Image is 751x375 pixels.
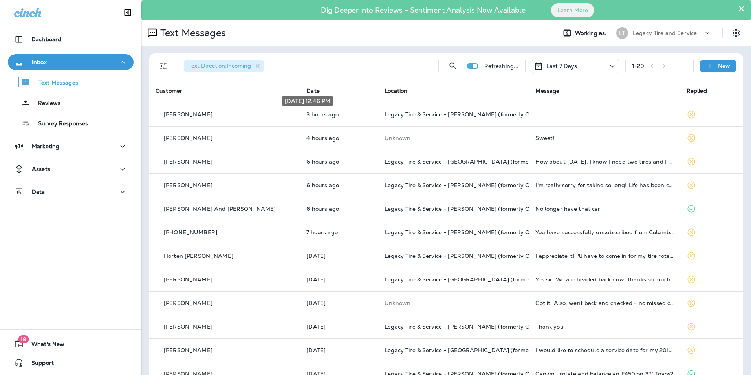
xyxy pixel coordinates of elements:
p: Oct 2, 2025 10:30 AM [306,158,372,165]
span: Legacy Tire & Service - [PERSON_NAME] (formerly Chelsea Tire Pros) [385,229,574,236]
button: Survey Responses [8,115,134,131]
p: Assets [32,166,50,172]
button: Text Messages [8,74,134,90]
div: LT [616,27,628,39]
span: Replied [687,87,707,94]
span: Text Direction : Incoming [189,62,251,69]
p: Refreshing... [484,63,519,69]
p: Oct 2, 2025 11:40 AM [306,135,372,141]
span: Legacy Tire & Service - [GEOGRAPHIC_DATA] (formerly Magic City Tire & Service) [385,158,606,165]
button: Collapse Sidebar [117,5,139,20]
p: Oct 2, 2025 08:49 AM [306,229,372,235]
p: Survey Responses [30,120,88,128]
div: [DATE] 12:46 PM [282,96,333,106]
span: Legacy Tire & Service - [PERSON_NAME] (formerly Chelsea Tire Pros) [385,252,574,259]
button: Support [8,355,134,371]
p: This customer does not have a last location and the phone number they messaged is not assigned to... [385,135,523,141]
p: Oct 2, 2025 10:20 AM [306,206,372,212]
button: Marketing [8,138,134,154]
p: Dig Deeper into Reviews - Sentiment Analysis Now Available [298,9,548,11]
p: Text Messages [157,27,226,39]
p: [PERSON_NAME] [164,347,212,353]
button: 19What's New [8,336,134,352]
p: [PERSON_NAME] [164,300,212,306]
p: Legacy Tire and Service [633,30,697,36]
span: Legacy Tire & Service - [PERSON_NAME] (formerly Chelsea Tire Pros) [385,205,574,212]
p: Reviews [30,100,60,107]
span: Legacy Tire & Service - [PERSON_NAME] (formerly Chelsea Tire Pros) [385,182,574,189]
p: This customer does not have a last location and the phone number they messaged is not assigned to... [385,300,523,306]
p: Data [32,189,45,195]
p: Last 7 Days [546,63,577,69]
button: Assets [8,161,134,177]
p: [PERSON_NAME] And [PERSON_NAME] [164,206,276,212]
span: Location [385,87,407,94]
p: [PERSON_NAME] [164,111,212,118]
p: [PERSON_NAME] [164,182,212,188]
p: [PERSON_NAME] [164,158,212,165]
span: What's New [24,341,64,350]
p: [PHONE_NUMBER] [164,229,217,235]
span: Legacy Tire & Service - [PERSON_NAME] (formerly Chelsea Tire Pros) [385,111,574,118]
p: [PERSON_NAME] [164,276,212,283]
span: Support [24,360,54,369]
div: No longer have that car [535,206,674,212]
span: Customer [156,87,182,94]
p: Oct 1, 2025 08:39 AM [306,300,372,306]
div: You have successfully unsubscribed from Columbiana Tractor. You will not receive any more message... [535,229,674,235]
span: Legacy Tire & Service - [PERSON_NAME] (formerly Chelsea Tire Pros) [385,323,574,330]
p: Inbox [32,59,47,65]
div: 1 - 20 [632,63,645,69]
p: Oct 2, 2025 10:25 AM [306,182,372,188]
div: How about on Monday. I know I need two tires and I would like a basic checkup of the car in gener... [535,158,674,165]
div: I appreciate it! I'll have to come in for my tire rotate and balance soon. Do you know what my mi... [535,253,674,259]
button: Filters [156,58,171,74]
p: [PERSON_NAME] [164,135,212,141]
p: Oct 1, 2025 11:50 AM [306,276,372,283]
span: 19 [18,335,29,343]
button: Reviews [8,94,134,111]
p: Sep 29, 2025 01:02 PM [306,347,372,353]
p: Text Messages [31,79,78,87]
p: Oct 1, 2025 02:26 PM [306,253,372,259]
button: Settings [729,26,743,40]
button: Search Messages [445,58,461,74]
span: Date [306,87,320,94]
button: Dashboard [8,31,134,47]
button: Data [8,184,134,200]
span: Message [535,87,559,94]
div: Yes sir. We are headed back now. Thanks so much. [535,276,674,283]
span: Legacy Tire & Service - [GEOGRAPHIC_DATA] (formerly Magic City Tire & Service) [385,276,606,283]
p: Sep 30, 2025 03:23 PM [306,324,372,330]
div: I'm really sorry for taking so long! Life has been crazy. I can come by next week! [535,182,674,188]
button: Learn More [551,3,594,17]
div: Text Direction:Incoming [184,60,264,72]
p: Dashboard [31,36,61,42]
p: New [718,63,730,69]
p: Horten [PERSON_NAME] [164,253,233,259]
div: I would like to schedule a service date for my 2017 Rogue. Is it possible to come early Friday, O... [535,347,674,353]
p: Marketing [32,143,59,149]
button: Close [738,2,745,15]
div: Thank you [535,324,674,330]
div: Sweet!! [535,135,674,141]
span: Working as: [575,30,608,37]
p: [PERSON_NAME] [164,324,212,330]
p: Oct 2, 2025 12:46 PM [306,111,372,118]
div: Got it. Also, went back and checked - no missed calls or voicemails. Not sure what happened, but ... [535,300,674,306]
span: Legacy Tire & Service - [GEOGRAPHIC_DATA] (formerly Chalkville Auto & Tire Service) [385,347,619,354]
button: Inbox [8,54,134,70]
